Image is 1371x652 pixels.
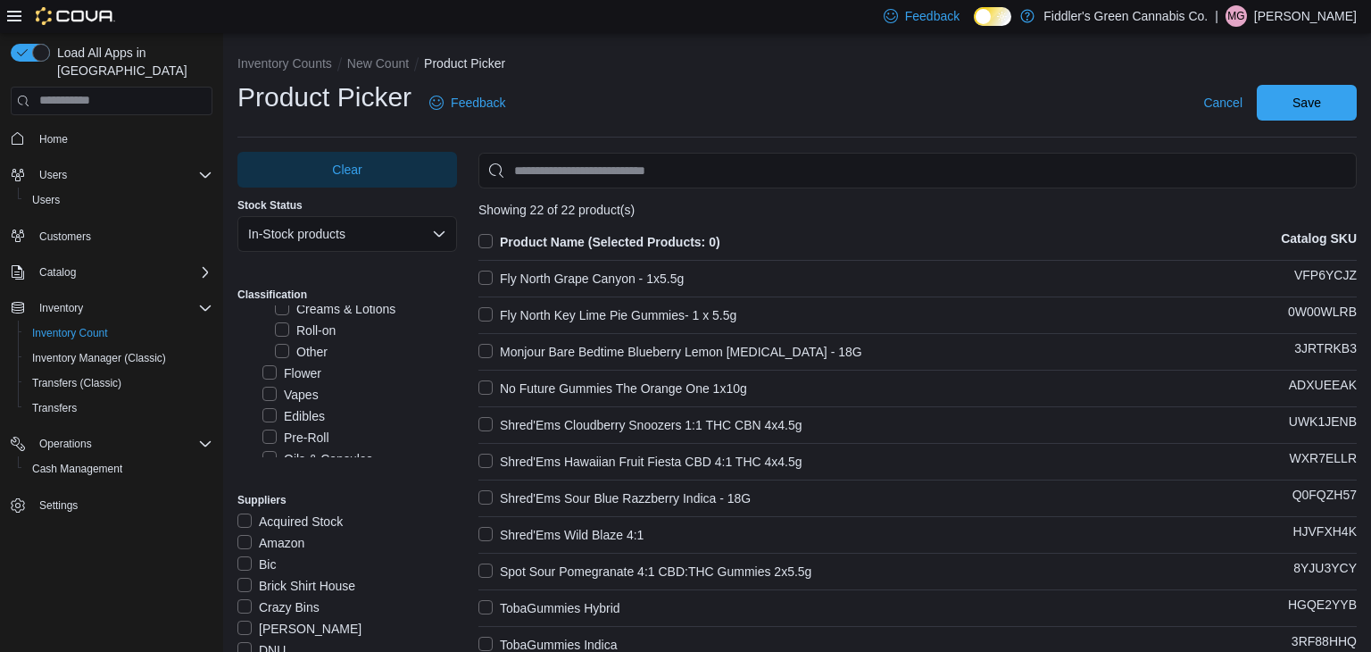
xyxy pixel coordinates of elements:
a: Settings [32,495,85,516]
span: Inventory Count [32,326,108,340]
label: Monjour Bare Bedtime Blueberry Lemon [MEDICAL_DATA] - 18G [478,341,862,363]
a: Transfers (Classic) [25,372,129,394]
p: Fiddler's Green Cannabis Co. [1043,5,1208,27]
span: Inventory Manager (Classic) [32,351,166,365]
p: ADXUEEAK [1289,378,1357,399]
span: Settings [32,494,212,516]
button: Users [18,188,220,213]
h1: Product Picker [237,79,411,115]
span: Feedback [451,94,505,112]
button: Save [1257,85,1357,121]
p: HGQE2YYB [1288,598,1357,619]
input: Dark Mode [974,7,1011,26]
p: | [1215,5,1218,27]
a: Cash Management [25,458,129,480]
span: Customers [39,230,91,244]
label: Shred'Ems Sour Blue Razzberry Indica - 18G [478,488,751,509]
label: Creams & Lotions [275,298,395,320]
button: Transfers [18,396,220,421]
label: Stock Status [237,198,303,213]
label: [PERSON_NAME] [237,618,361,639]
a: Inventory Count [25,322,115,344]
button: New Count [347,56,409,71]
span: Transfers [25,397,212,419]
button: Operations [4,431,220,456]
label: Pre-Roll [262,427,329,448]
a: Transfers [25,397,84,419]
button: Catalog [4,260,220,285]
label: Roll-on [275,320,336,341]
button: Cancel [1196,85,1250,121]
label: Spot Sour Pomegranate 4:1 CBD:THC Gummies 2x5.5g [478,561,811,582]
span: Cancel [1203,94,1242,112]
span: Clear [332,161,361,179]
label: Suppliers [237,493,287,507]
span: Operations [32,433,212,455]
label: Fly North Key Lime Pie Gummies- 1 x 5.5g [478,305,736,326]
label: Amazon [237,532,304,554]
span: Transfers (Classic) [32,376,121,390]
span: MG [1227,5,1244,27]
a: Inventory Manager (Classic) [25,347,173,369]
label: Shred'Ems Wild Blaze 4:1 [478,524,644,546]
span: Save [1292,94,1321,112]
label: Vapes [262,384,319,405]
button: Inventory Manager (Classic) [18,346,220,371]
button: Users [4,163,220,188]
span: Inventory Manager (Classic) [25,347,212,369]
label: Shred'Ems Cloudberry Snoozers 1:1 THC CBN 4x4.5g [478,414,802,436]
p: 0W00WLRB [1288,305,1357,326]
p: Catalog SKU [1281,231,1357,253]
span: Home [32,128,212,150]
span: Home [39,132,68,146]
a: Users [25,189,67,211]
label: Crazy Bins [237,597,320,618]
span: Cash Management [25,458,212,480]
label: Edibles [262,405,325,427]
label: TobaGummies Hybrid [478,598,620,619]
span: Catalog [39,265,76,280]
span: Inventory [32,297,212,319]
span: Transfers (Classic) [25,372,212,394]
nav: An example of EuiBreadcrumbs [237,54,1357,76]
button: Product Picker [424,56,505,71]
label: Flower [262,363,321,384]
span: Customers [32,225,212,247]
button: In-Stock products [237,216,457,252]
button: Inventory [4,296,220,321]
a: Feedback [422,85,512,121]
button: Home [4,126,220,152]
label: Classification [237,288,307,302]
span: Load All Apps in [GEOGRAPHIC_DATA] [50,44,212,79]
button: Settings [4,492,220,518]
span: Feedback [905,7,960,25]
label: Shred'Ems Hawaiian Fruit Fiesta CBD 4:1 THC 4x4.5g [478,451,802,472]
span: Inventory Count [25,322,212,344]
button: Transfers (Classic) [18,371,220,396]
label: Oils & Capsules [262,448,373,470]
button: Inventory Count [18,321,220,346]
button: Inventory Counts [237,56,332,71]
p: Q0FQZH57 [1292,488,1357,509]
a: Home [32,129,75,150]
span: Settings [39,498,78,513]
span: Catalog [32,262,212,283]
p: 3JRTRKB3 [1294,341,1357,363]
img: Cova [36,7,115,25]
div: Showing 22 of 22 product(s) [478,203,1357,217]
button: Operations [32,433,99,455]
p: 8YJU3YCY [1293,561,1357,582]
span: Users [39,168,67,182]
span: Users [32,164,212,186]
label: No Future Gummies The Orange One 1x10g [478,378,747,399]
label: Fly North Grape Canyon - 1x5.5g [478,268,684,289]
label: Brick Shirt House [237,575,355,597]
label: Product Name (Selected Products: 0) [478,231,720,253]
button: Clear [237,152,457,188]
p: WXR7ELLR [1290,451,1357,472]
p: VFP6YCJZ [1294,268,1357,289]
button: Cash Management [18,456,220,481]
p: [PERSON_NAME] [1254,5,1357,27]
span: Inventory [39,301,83,315]
div: Michael Gagnon [1226,5,1247,27]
